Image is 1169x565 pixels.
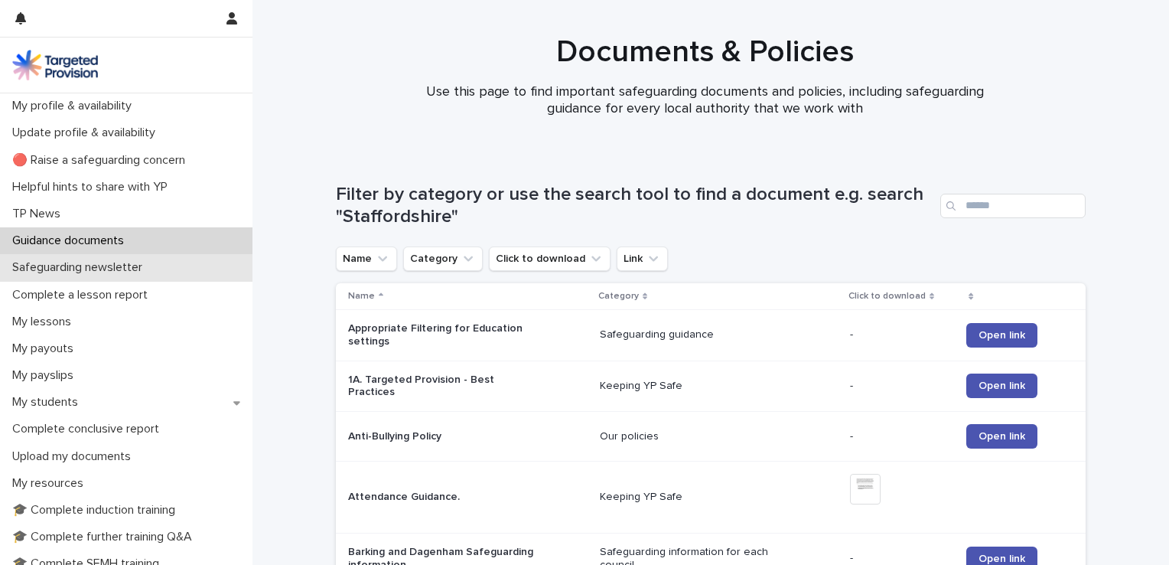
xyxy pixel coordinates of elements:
[6,476,96,491] p: My resources
[336,184,934,228] h1: Filter by category or use the search tool to find a document e.g. search "Staffordshire"
[6,315,83,329] p: My lessons
[403,247,483,271] button: Category
[979,380,1025,391] span: Open link
[489,247,611,271] button: Click to download
[966,323,1037,348] a: Open link
[979,330,1025,341] span: Open link
[6,449,143,464] p: Upload my documents
[336,412,1086,462] tr: Anti-Bullying PolicyOur policies-Open link
[6,126,168,140] p: Update profile & availability
[600,491,791,504] p: Keeping YP Safe
[850,430,955,443] p: -
[348,288,375,305] p: Name
[600,328,791,341] p: Safeguarding guidance
[940,194,1086,218] input: Search
[600,380,791,393] p: Keeping YP Safe
[966,424,1037,449] a: Open link
[979,431,1025,442] span: Open link
[336,309,1086,361] tr: Appropriate Filtering for Education settingsSafeguarding guidance-Open link
[6,341,86,356] p: My payouts
[850,552,955,565] p: -
[6,234,136,248] p: Guidance documents
[617,247,668,271] button: Link
[336,361,1086,412] tr: 1A. Targeted Provision - Best PracticesKeeping YP Safe-Open link
[348,491,539,504] p: Attendance Guidance.
[336,462,1086,534] tr: Attendance Guidance.Keeping YP Safe
[348,322,539,348] p: Appropriate Filtering for Education settings
[6,503,187,518] p: 🎓 Complete induction training
[600,430,791,443] p: Our policies
[399,84,1011,117] p: Use this page to find important safeguarding documents and policies, including safeguarding guida...
[6,207,73,221] p: TP News
[336,247,397,271] button: Name
[6,530,204,544] p: 🎓 Complete further training Q&A
[850,328,955,341] p: -
[6,395,90,410] p: My students
[848,288,926,305] p: Click to download
[6,288,160,302] p: Complete a lesson report
[6,368,86,383] p: My payslips
[6,422,171,436] p: Complete conclusive report
[6,260,155,275] p: Safeguarding newsletter
[12,50,98,80] img: M5nRWzHhSzIhMunXDL62
[348,374,539,400] p: 1A. Targeted Provision - Best Practices
[6,180,180,194] p: Helpful hints to share with YP
[330,34,1079,70] h1: Documents & Policies
[598,288,639,305] p: Category
[979,554,1025,564] span: Open link
[966,374,1037,398] a: Open link
[850,380,955,393] p: -
[6,153,197,168] p: 🔴 Raise a safeguarding concern
[348,430,539,443] p: Anti-Bullying Policy
[6,99,144,113] p: My profile & availability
